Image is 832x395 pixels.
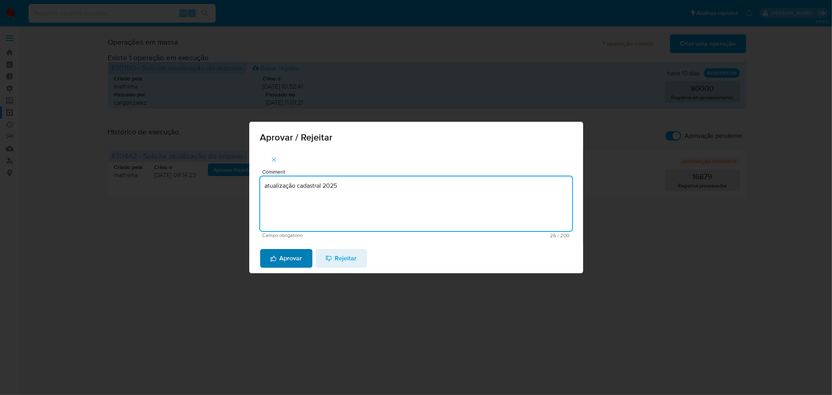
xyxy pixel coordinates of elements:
span: Campo obrigatório [263,233,416,238]
span: Rejeitar [326,250,357,267]
span: Comment [263,169,575,175]
button: Aprovar [260,249,312,268]
span: Máximo 200 caracteres [416,233,570,238]
span: Aprovar [270,250,302,267]
button: Rejeitar [316,249,367,268]
span: Aprovar / Rejeitar [260,133,572,142]
textarea: atualização cadastral 2025 [260,176,572,231]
